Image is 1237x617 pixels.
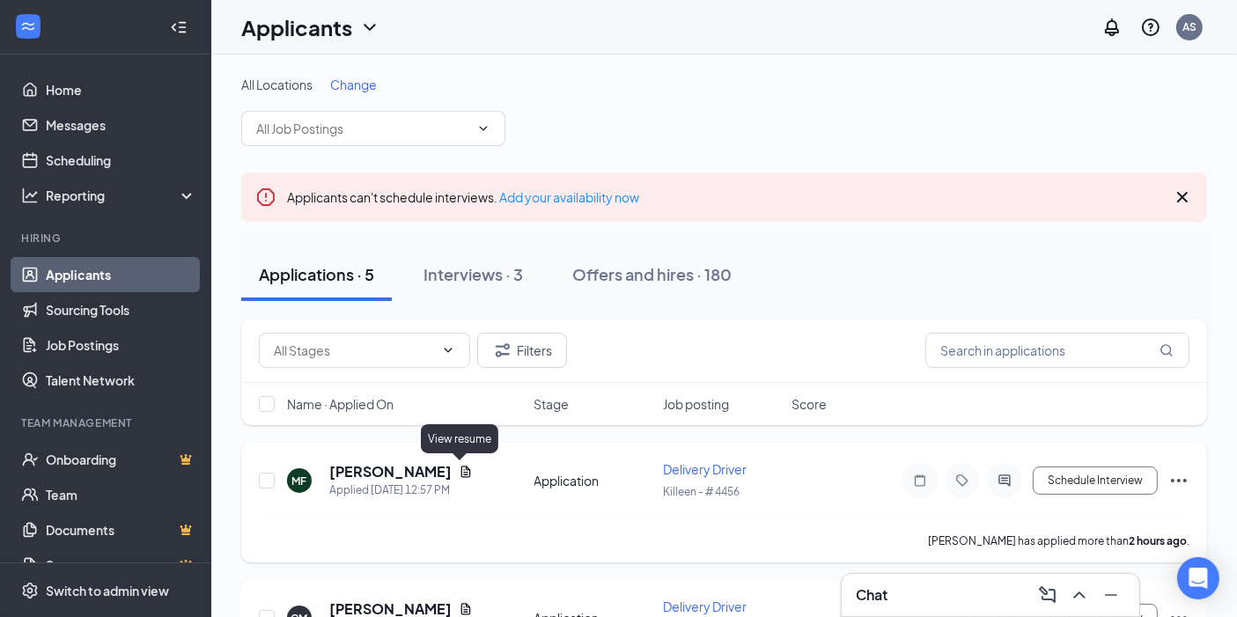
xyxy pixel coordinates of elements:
[19,18,37,35] svg: WorkstreamLogo
[459,465,473,479] svg: Document
[256,119,469,138] input: All Job Postings
[359,17,380,38] svg: ChevronDown
[1037,584,1058,606] svg: ComposeMessage
[46,72,196,107] a: Home
[792,395,827,413] span: Score
[477,333,567,368] button: Filter Filters
[663,461,747,477] span: Delivery Driver
[1034,581,1062,609] button: ComposeMessage
[1097,581,1125,609] button: Minimize
[259,263,374,285] div: Applications · 5
[21,582,39,599] svg: Settings
[21,231,193,246] div: Hiring
[241,12,352,42] h1: Applicants
[909,474,931,488] svg: Note
[928,533,1189,548] p: [PERSON_NAME] has applied more than .
[499,189,639,205] a: Add your availability now
[459,602,473,616] svg: Document
[856,585,887,605] h3: Chat
[1069,584,1090,606] svg: ChevronUp
[46,442,196,477] a: OnboardingCrown
[1182,19,1197,34] div: AS
[994,474,1015,488] svg: ActiveChat
[46,187,197,204] div: Reporting
[1065,581,1093,609] button: ChevronUp
[46,477,196,512] a: Team
[663,599,747,614] span: Delivery Driver
[1101,584,1122,606] svg: Minimize
[21,415,193,430] div: Team Management
[1160,343,1174,357] svg: MagnifyingGlass
[663,485,740,498] span: Killeen - # 4456
[46,257,196,292] a: Applicants
[329,481,473,499] div: Applied [DATE] 12:57 PM
[21,187,39,204] svg: Analysis
[1033,466,1158,495] button: Schedule Interview
[255,187,276,208] svg: Error
[952,474,973,488] svg: Tag
[1101,17,1123,38] svg: Notifications
[572,263,732,285] div: Offers and hires · 180
[441,343,455,357] svg: ChevronDown
[46,512,196,547] a: DocumentsCrown
[534,395,570,413] span: Stage
[46,143,196,178] a: Scheduling
[1129,534,1187,547] b: 2 hours ago
[46,547,196,583] a: SurveysCrown
[534,472,652,489] div: Application
[241,77,313,92] span: All Locations
[421,424,498,453] div: View resume
[1168,470,1189,491] svg: Ellipses
[46,327,196,363] a: Job Postings
[170,18,188,36] svg: Collapse
[287,189,639,205] span: Applicants can't schedule interviews.
[1140,17,1161,38] svg: QuestionInfo
[46,582,169,599] div: Switch to admin view
[492,340,513,361] svg: Filter
[925,333,1189,368] input: Search in applications
[329,462,452,481] h5: [PERSON_NAME]
[274,341,434,360] input: All Stages
[663,395,729,413] span: Job posting
[46,292,196,327] a: Sourcing Tools
[476,121,490,136] svg: ChevronDown
[1172,187,1193,208] svg: Cross
[46,363,196,398] a: Talent Network
[330,77,377,92] span: Change
[423,263,523,285] div: Interviews · 3
[292,474,307,488] div: MF
[46,107,196,143] a: Messages
[287,395,394,413] span: Name · Applied On
[1177,557,1219,599] div: Open Intercom Messenger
